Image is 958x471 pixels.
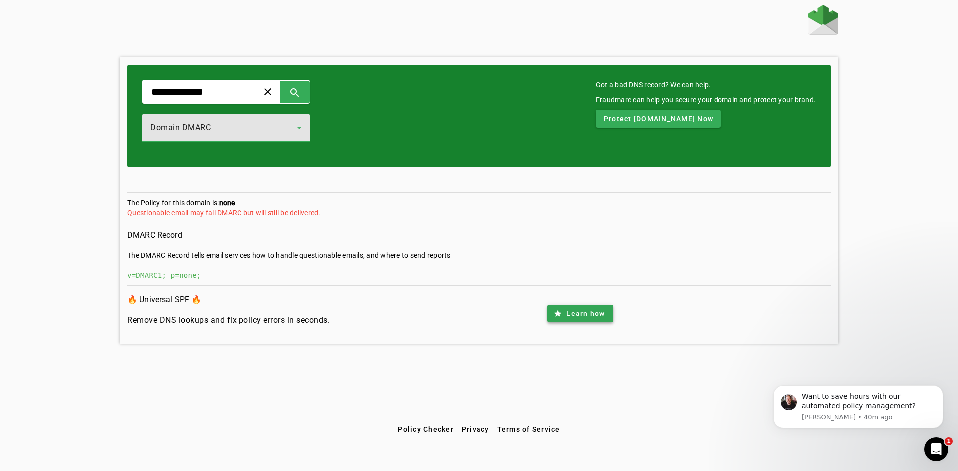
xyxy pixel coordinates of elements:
h3: DMARC Record [127,228,831,242]
h3: 🔥 Universal SPF 🔥 [127,293,330,307]
span: 1 [945,437,953,445]
button: Policy Checker [394,420,458,438]
div: v=DMARC1; p=none; [127,270,831,280]
span: Learn how [566,309,605,318]
iframe: Intercom notifications message [758,370,958,444]
button: Learn how [547,305,613,322]
button: Terms of Service [493,420,564,438]
img: Fraudmarc Logo [808,5,838,35]
button: Privacy [458,420,493,438]
h4: Remove DNS lookups and fix policy errors in seconds. [127,314,330,326]
strong: none [219,199,236,207]
iframe: Intercom live chat [924,437,948,461]
span: Terms of Service [497,425,560,433]
span: Privacy [462,425,489,433]
span: Domain DMARC [150,123,211,132]
div: The DMARC Record tells email services how to handle questionable emails, and where to send reports [127,250,831,260]
div: Fraudmarc can help you secure your domain and protect your brand. [596,95,816,105]
span: Protect [DOMAIN_NAME] Now [604,114,713,124]
button: Protect [DOMAIN_NAME] Now [596,110,721,128]
mat-card-title: Got a bad DNS record? We can help. [596,80,816,90]
span: Policy Checker [398,425,454,433]
a: Home [808,5,838,37]
div: Questionable email may fail DMARC but will still be delivered. [127,208,831,218]
section: The Policy for this domain is: [127,198,831,223]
